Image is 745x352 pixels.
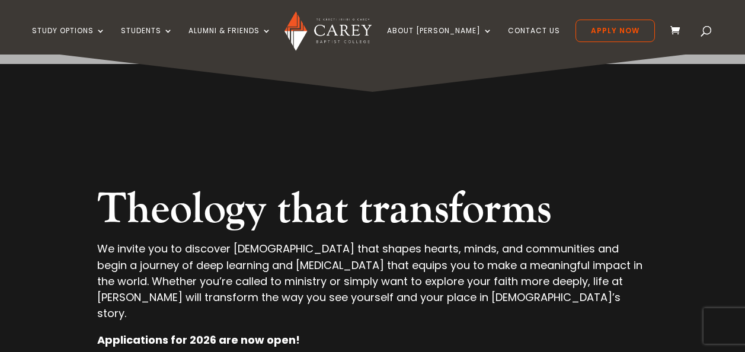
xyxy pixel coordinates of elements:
[387,27,493,55] a: About [PERSON_NAME]
[97,241,648,332] p: We invite you to discover [DEMOGRAPHIC_DATA] that shapes hearts, minds, and communities and begin...
[97,332,300,347] strong: Applications for 2026 are now open!
[121,27,173,55] a: Students
[508,27,560,55] a: Contact Us
[32,27,105,55] a: Study Options
[97,184,648,241] h2: Theology that transforms
[188,27,271,55] a: Alumni & Friends
[284,11,372,51] img: Carey Baptist College
[575,20,655,42] a: Apply Now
